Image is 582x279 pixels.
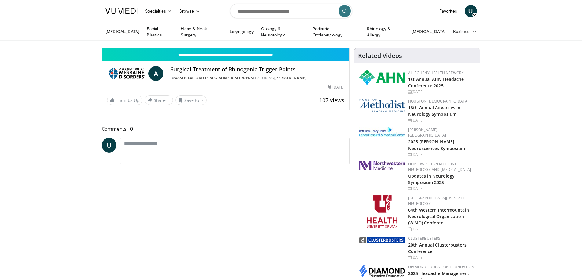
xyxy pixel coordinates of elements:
[408,207,469,226] a: 64th Western Intermountain Neurological Organization (WINO) Conferen…
[408,152,475,157] div: [DATE]
[359,237,405,243] img: d3be30b6-fe2b-4f13-a5b4-eba975d75fdd.png.150x105_q85_autocrop_double_scale_upscale_version-0.2.png
[408,242,467,254] a: 20th Annual Clusterbusters Conference
[319,96,344,104] span: 107 views
[367,195,397,228] img: f6362829-b0a3-407d-a044-59546adfd345.png.150x105_q85_autocrop_double_scale_upscale_version-0.2.png
[102,25,143,38] a: [MEDICAL_DATA]
[141,5,176,17] a: Specialties
[226,25,257,38] a: Laryngology
[359,127,405,137] img: e7977282-282c-4444-820d-7cc2733560fd.jpg.150x105_q85_autocrop_double_scale_upscale_version-0.2.jpg
[145,95,173,105] button: Share
[408,236,440,241] a: Clusterbusters
[170,75,345,81] div: By FEATURING
[170,66,345,73] h4: Surgical Treatment of Rhinogenic Trigger Points
[102,125,350,133] span: Comments 0
[408,186,475,191] div: [DATE]
[309,26,363,38] a: Pediatric Otolaryngology
[102,138,116,153] a: U
[408,255,475,260] div: [DATE]
[408,105,460,117] a: 18th Annual Advances in Neurology Symposium
[408,127,446,138] a: [PERSON_NAME][GEOGRAPHIC_DATA]
[143,26,177,38] a: Facial Plastics
[328,85,344,90] div: [DATE]
[408,139,465,151] a: 2025 [PERSON_NAME] Neurosciences Symposium
[408,70,463,75] a: Allegheny Health Network
[436,5,461,17] a: Favorites
[408,226,475,232] div: [DATE]
[175,75,253,81] a: Association of Migraine Disorders
[359,99,405,112] img: 5e4488cc-e109-4a4e-9fd9-73bb9237ee91.png.150x105_q85_autocrop_double_scale_upscale_version-0.2.png
[148,66,163,81] a: A
[175,95,207,105] button: Save to
[274,75,307,81] a: [PERSON_NAME]
[363,26,408,38] a: Rhinology & Allergy
[465,5,477,17] a: U
[230,4,352,18] input: Search topics, interventions
[408,118,475,123] div: [DATE]
[177,26,226,38] a: Head & Neck Surgery
[408,25,449,38] a: [MEDICAL_DATA]
[107,66,146,81] img: Association of Migraine Disorders
[408,161,471,172] a: Northwestern Medicine Neurology and [MEDICAL_DATA]
[105,8,138,14] img: VuMedi Logo
[408,99,469,104] a: Houston [DEMOGRAPHIC_DATA]
[359,70,405,85] img: 628ffacf-ddeb-4409-8647-b4d1102df243.png.150x105_q85_autocrop_double_scale_upscale_version-0.2.png
[359,264,405,277] img: d0406666-9e5f-4b94-941b-f1257ac5ccaf.png.150x105_q85_autocrop_double_scale_upscale_version-0.2.png
[176,5,204,17] a: Browse
[408,89,475,95] div: [DATE]
[107,96,142,105] a: Thumbs Up
[408,264,474,270] a: Diamond Education Foundation
[257,26,309,38] a: Otology & Neurotology
[358,52,402,59] h4: Related Videos
[449,25,481,38] a: Business
[408,195,467,206] a: [GEOGRAPHIC_DATA][US_STATE] Neurology
[359,161,405,170] img: 2a462fb6-9365-492a-ac79-3166a6f924d8.png.150x105_q85_autocrop_double_scale_upscale_version-0.2.jpg
[408,173,455,185] a: Updates in Neurology Symposium 2025
[408,76,464,89] a: 1st Annual AHN Headache Conference 2025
